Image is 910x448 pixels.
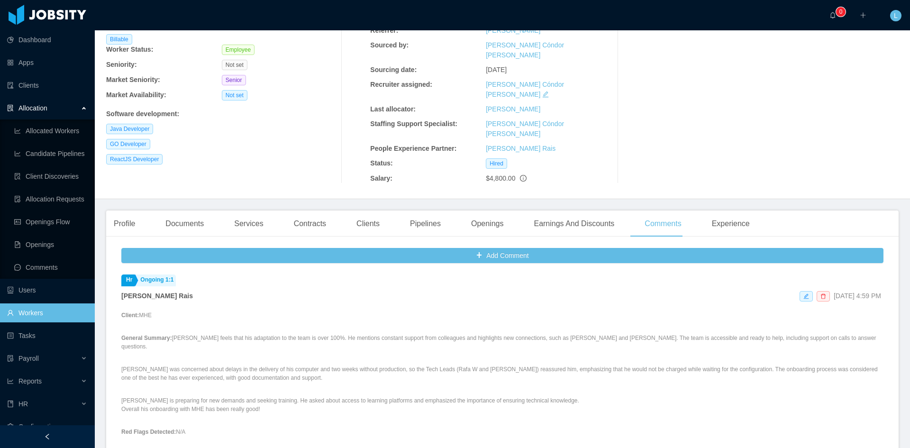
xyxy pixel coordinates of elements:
b: Worker Status: [106,46,153,53]
i: icon: setting [7,423,14,430]
span: $4,800.00 [486,174,515,182]
a: icon: line-chartAllocated Workers [14,121,87,140]
b: Market Seniority: [106,76,160,83]
a: icon: userWorkers [7,303,87,322]
a: icon: file-doneAllocation Requests [14,190,87,209]
p: MHE [121,311,883,320]
span: GO Developer [106,139,150,149]
span: Billable [106,34,132,45]
span: Not set [222,90,247,101]
b: Recruiter assigned: [370,81,432,88]
div: Pipelines [402,210,448,237]
button: icon: plusAdd Comment [121,248,883,263]
div: Services [227,210,271,237]
div: Clients [349,210,387,237]
i: icon: bell [829,12,836,18]
span: L [894,10,898,21]
div: Documents [158,210,211,237]
div: Earnings And Discounts [526,210,622,237]
i: icon: plus [860,12,866,18]
b: Market Availability: [106,91,166,99]
b: People Experience Partner: [370,145,456,152]
a: icon: pie-chartDashboard [7,30,87,49]
a: [PERSON_NAME] Cóndor [PERSON_NAME] [486,41,564,59]
b: Salary: [370,174,392,182]
a: icon: appstoreApps [7,53,87,72]
a: icon: auditClients [7,76,87,95]
div: Profile [106,210,143,237]
b: Seniority: [106,61,137,68]
span: Allocation [18,104,47,112]
i: icon: delete [820,293,826,299]
i: icon: solution [7,105,14,111]
span: Not set [222,60,247,70]
b: Sourced by: [370,41,409,49]
p: N/A [121,428,883,436]
div: Experience [704,210,757,237]
span: Payroll [18,355,39,362]
span: Java Developer [106,124,153,134]
div: Openings [464,210,511,237]
sup: 0 [836,7,846,17]
a: [PERSON_NAME] [486,105,540,113]
span: [DATE] 4:59 PM [834,292,881,300]
a: icon: file-textOpenings [14,235,87,254]
span: Senior [222,75,246,85]
p: [PERSON_NAME] was concerned about delays in the delivery of his computer and two weeks without pr... [121,365,883,382]
b: Staffing Support Specialist: [370,120,457,128]
a: [PERSON_NAME] Rais [486,145,555,152]
strong: Red Flags Detected: [121,429,176,435]
b: Status: [370,159,392,167]
i: icon: book [7,401,14,407]
a: icon: messageComments [14,258,87,277]
div: Comments [637,210,689,237]
span: Reports [18,377,42,385]
a: [PERSON_NAME] Cóndor [PERSON_NAME] [486,120,564,137]
p: [PERSON_NAME] is preparing for new demands and seeking training. He asked about access to learnin... [121,396,883,413]
strong: Client: [121,312,139,319]
a: icon: idcardOpenings Flow [14,212,87,231]
a: Ongoing 1:1 [136,274,176,286]
b: Last allocator: [370,105,416,113]
a: Hr [121,274,135,286]
b: Referrer: [370,27,398,34]
b: Software development : [106,110,179,118]
i: icon: edit [542,91,549,98]
p: [PERSON_NAME] feels that his adaptation to the team is over 100%. He mentions constant support fr... [121,334,883,351]
a: [PERSON_NAME] Cóndor [PERSON_NAME] [486,81,564,98]
a: [PERSON_NAME] [486,27,540,34]
b: Sourcing date: [370,66,417,73]
a: icon: line-chartCandidate Pipelines [14,144,87,163]
a: icon: file-searchClient Discoveries [14,167,87,186]
span: [DATE] [486,66,507,73]
span: Employee [222,45,255,55]
a: icon: profileTasks [7,326,87,345]
i: icon: edit [803,293,809,299]
i: icon: file-protect [7,355,14,362]
span: info-circle [520,175,527,182]
i: icon: line-chart [7,378,14,384]
span: Hired [486,158,507,169]
div: Contracts [286,210,334,237]
strong: [PERSON_NAME] Rais [121,292,193,300]
span: HR [18,400,28,408]
span: Configuration [18,423,58,430]
strong: General Summary: [121,335,172,341]
a: icon: robotUsers [7,281,87,300]
span: ReactJS Developer [106,154,163,165]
